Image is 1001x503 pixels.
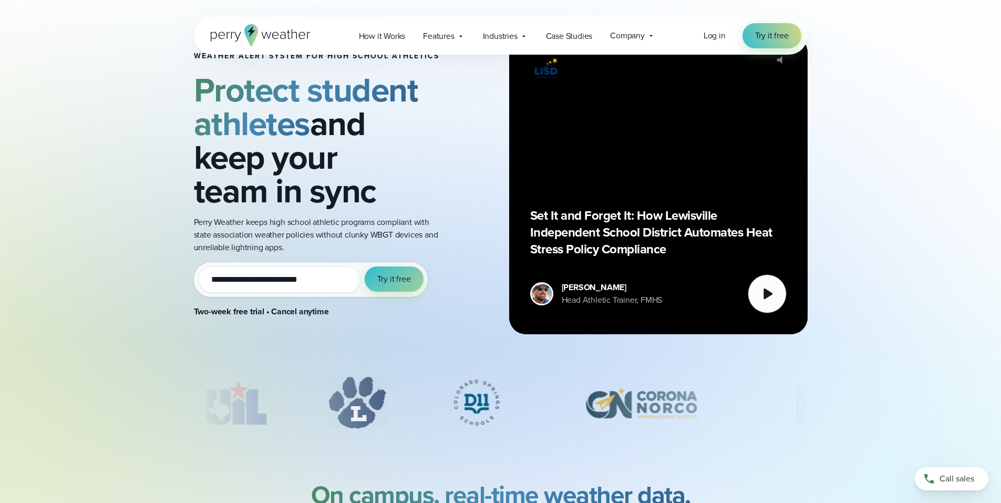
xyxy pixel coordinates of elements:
[194,73,440,208] h2: and keep your team in sync
[365,266,424,292] button: Try it free
[562,294,663,306] div: Head Athletic Trainer, FMHS
[437,376,516,429] img: Colorado-Springs-School-District.svg
[566,376,716,429] img: Corona-Norco-Unified-School-District.svg
[546,30,593,43] span: Case Studies
[194,52,440,60] h1: Weather Alert System for High School Athletics
[530,207,787,258] p: Set It and Forget It: How Lewisville Independent School District Automates Heat Stress Policy Com...
[610,29,645,42] span: Company
[423,30,454,43] span: Features
[377,273,411,285] span: Try it free
[193,376,277,429] img: UIL.svg
[359,30,406,43] span: How it Works
[193,376,277,429] div: 1 of 12
[530,57,562,80] img: Lewisville ISD logo
[194,376,808,434] div: slideshow
[767,376,916,429] div: 5 of 12
[742,23,801,48] a: Try it free
[437,376,516,429] div: 3 of 12
[915,467,988,490] a: Call sales
[194,216,440,254] p: Perry Weather keeps high school athletic programs compliant with state association weather polici...
[767,376,916,429] img: Des-Moines-Public-Schools.svg
[940,473,974,485] span: Call sales
[483,30,518,43] span: Industries
[755,29,789,42] span: Try it free
[537,25,602,47] a: Case Studies
[562,281,663,294] div: [PERSON_NAME]
[328,376,386,429] div: 2 of 12
[704,29,726,42] a: Log in
[194,305,329,317] strong: Two-week free trial • Cancel anytime
[194,65,418,148] strong: Protect student athletes
[566,376,716,429] div: 4 of 12
[350,25,415,47] a: How it Works
[532,284,552,304] img: cody-henschke-headshot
